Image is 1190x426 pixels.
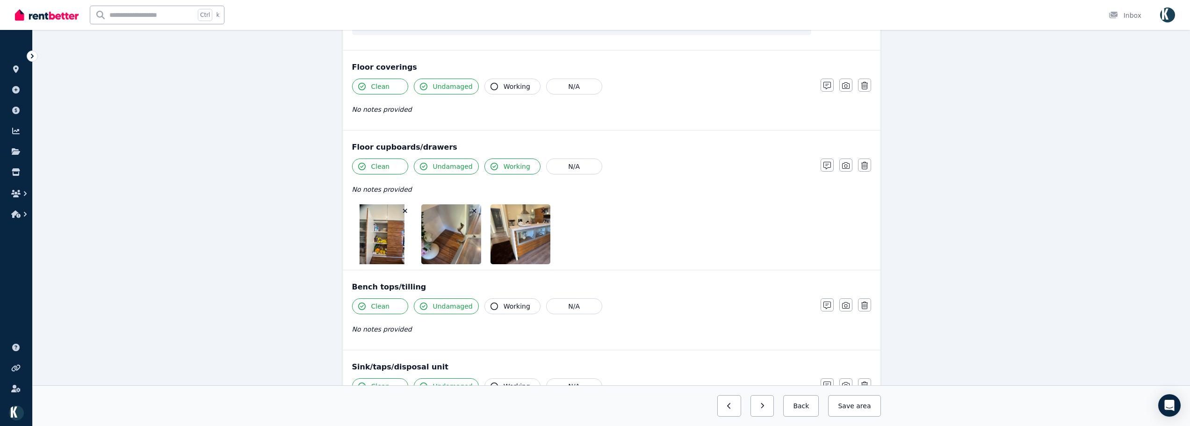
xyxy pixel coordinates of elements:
img: RentBetter [15,8,79,22]
img: IMG_0383.jpg [360,204,404,264]
span: area [856,401,871,411]
span: Clean [371,302,390,311]
span: No notes provided [352,186,412,193]
button: Working [484,159,541,174]
button: Clean [352,79,408,94]
button: Save area [828,395,880,417]
span: Working [504,302,530,311]
button: N/A [546,378,602,394]
button: Clean [352,378,408,394]
span: Undamaged [433,382,473,391]
span: k [216,11,219,19]
span: Working [504,162,530,171]
img: Omid Ferdowsian as trustee for The Ferdowsian Trust [9,405,24,420]
span: Working [504,82,530,91]
span: Undamaged [433,302,473,311]
span: No notes provided [352,106,412,113]
img: IMG_0380.jpg [490,204,570,264]
button: Undamaged [414,159,479,174]
button: Back [783,395,819,417]
button: Undamaged [414,298,479,314]
div: Bench tops/tilling [352,282,871,293]
button: N/A [546,298,602,314]
button: Working [484,298,541,314]
button: Working [484,378,541,394]
img: Omid Ferdowsian as trustee for The Ferdowsian Trust [1160,7,1175,22]
span: Clean [371,162,390,171]
button: Clean [352,298,408,314]
button: Clean [352,159,408,174]
span: Ctrl [198,9,212,21]
button: Undamaged [414,79,479,94]
span: Clean [371,82,390,91]
span: Undamaged [433,162,473,171]
span: Clean [371,382,390,391]
span: No notes provided [352,325,412,333]
button: Working [484,79,541,94]
span: Undamaged [433,82,473,91]
img: IMG_0384.jpg [421,204,501,264]
button: N/A [546,79,602,94]
div: Floor coverings [352,62,871,73]
div: Inbox [1109,11,1141,20]
button: Undamaged [414,378,479,394]
div: Floor cupboards/drawers [352,142,871,153]
div: Sink/taps/disposal unit [352,361,871,373]
span: Working [504,382,530,391]
div: Open Intercom Messenger [1158,394,1181,417]
button: N/A [546,159,602,174]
